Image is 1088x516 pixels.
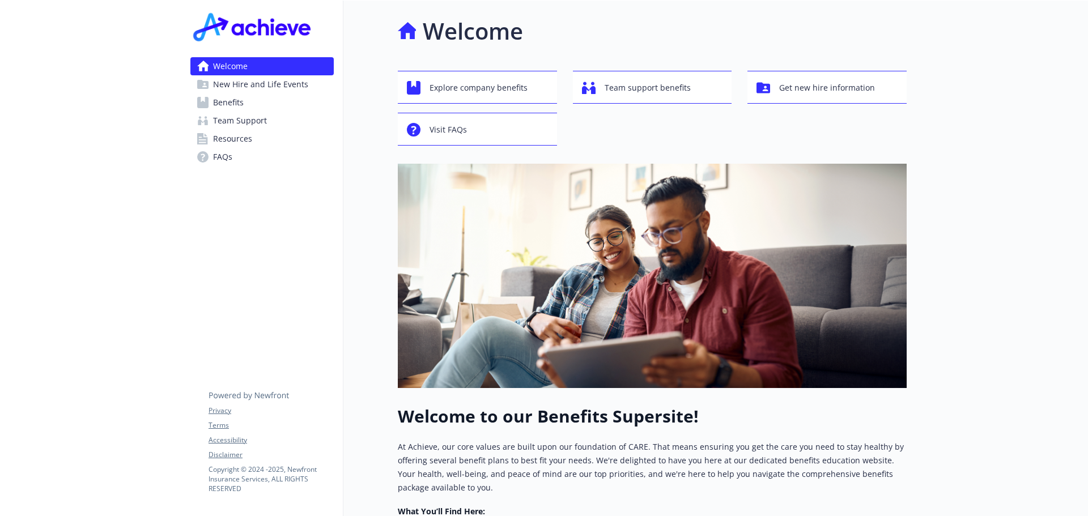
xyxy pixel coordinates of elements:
span: Team support benefits [605,77,691,99]
button: Team support benefits [573,71,732,104]
span: Welcome [213,57,248,75]
a: Welcome [190,57,334,75]
span: Resources [213,130,252,148]
img: overview page banner [398,164,907,388]
a: Resources [190,130,334,148]
a: Accessibility [209,435,333,445]
h1: Welcome to our Benefits Supersite! [398,406,907,427]
a: New Hire and Life Events [190,75,334,93]
p: Copyright © 2024 - 2025 , Newfront Insurance Services, ALL RIGHTS RESERVED [209,464,333,493]
span: Team Support [213,112,267,130]
span: Get new hire information [779,77,875,99]
a: Team Support [190,112,334,130]
h1: Welcome [423,14,523,48]
a: Privacy [209,406,333,416]
span: Explore company benefits [430,77,528,99]
a: Benefits [190,93,334,112]
span: Benefits [213,93,244,112]
button: Explore company benefits [398,71,557,104]
p: At Achieve, our core values are built upon our foundation of CARE. That means ensuring you get th... [398,440,907,494]
a: Disclaimer [209,450,333,460]
a: Terms [209,420,333,430]
span: Visit FAQs [430,119,467,140]
span: New Hire and Life Events [213,75,308,93]
span: FAQs [213,148,232,166]
button: Get new hire information [747,71,907,104]
a: FAQs [190,148,334,166]
button: Visit FAQs [398,113,557,146]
